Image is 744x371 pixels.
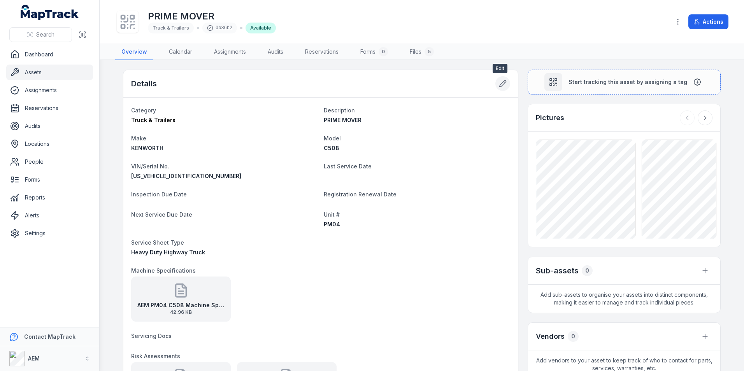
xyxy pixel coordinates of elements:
[6,136,93,152] a: Locations
[354,44,394,60] a: Forms0
[6,100,93,116] a: Reservations
[324,211,340,218] span: Unit #
[148,10,276,23] h1: PRIME MOVER
[324,107,355,114] span: Description
[131,353,180,359] span: Risk Assessments
[137,301,225,309] strong: AEM PM04 C508 Machine Specifications
[688,14,728,29] button: Actions
[131,249,205,255] span: Heavy Duty Highway Truck
[24,333,75,340] strong: Contact MapTrack
[28,355,40,362] strong: AEM
[131,211,192,218] span: Next Service Due Date
[324,163,372,170] span: Last Service Date
[131,239,184,246] span: Service Sheet Type
[568,331,579,342] div: 0
[493,64,507,73] span: Edit
[6,154,93,170] a: People
[536,265,579,276] h2: Sub-assets
[6,208,93,223] a: Alerts
[404,44,440,60] a: Files5
[6,226,93,241] a: Settings
[324,145,339,151] span: C508
[131,173,241,179] span: [US_VEHICLE_IDENTIFICATION_NUMBER]
[115,44,153,60] a: Overview
[163,44,198,60] a: Calendar
[6,172,93,187] a: Forms
[131,332,172,339] span: Servicing Docs
[6,190,93,205] a: Reports
[536,112,564,123] h3: Pictures
[137,309,225,315] span: 42.96 KB
[6,65,93,80] a: Assets
[324,117,361,123] span: PRIME MOVER
[21,5,79,20] a: MapTrack
[425,47,434,56] div: 5
[131,135,146,142] span: Make
[9,27,72,42] button: Search
[131,191,187,198] span: Inspection Due Date
[324,221,340,227] span: PM04
[324,191,397,198] span: Registration Renewal Date
[36,31,54,38] span: Search
[324,135,341,142] span: Model
[202,23,237,33] div: 0b86b2
[299,44,345,60] a: Reservations
[131,145,163,151] span: KENWORTH
[153,25,189,31] span: Truck & Trailers
[208,44,252,60] a: Assignments
[6,82,93,98] a: Assignments
[582,265,593,276] div: 0
[131,78,157,89] h2: Details
[379,47,388,56] div: 0
[131,107,156,114] span: Category
[6,118,93,134] a: Audits
[246,23,276,33] div: Available
[536,331,565,342] h3: Vendors
[528,285,720,313] span: Add sub-assets to organise your assets into distinct components, making it easier to manage and t...
[528,70,721,94] button: Start tracking this asset by assigning a tag
[569,78,687,86] span: Start tracking this asset by assigning a tag
[131,163,169,170] span: VIN/Serial No.
[131,267,196,274] span: Machine Specifications
[131,117,175,123] span: Truck & Trailers
[261,44,290,60] a: Audits
[6,47,93,62] a: Dashboard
